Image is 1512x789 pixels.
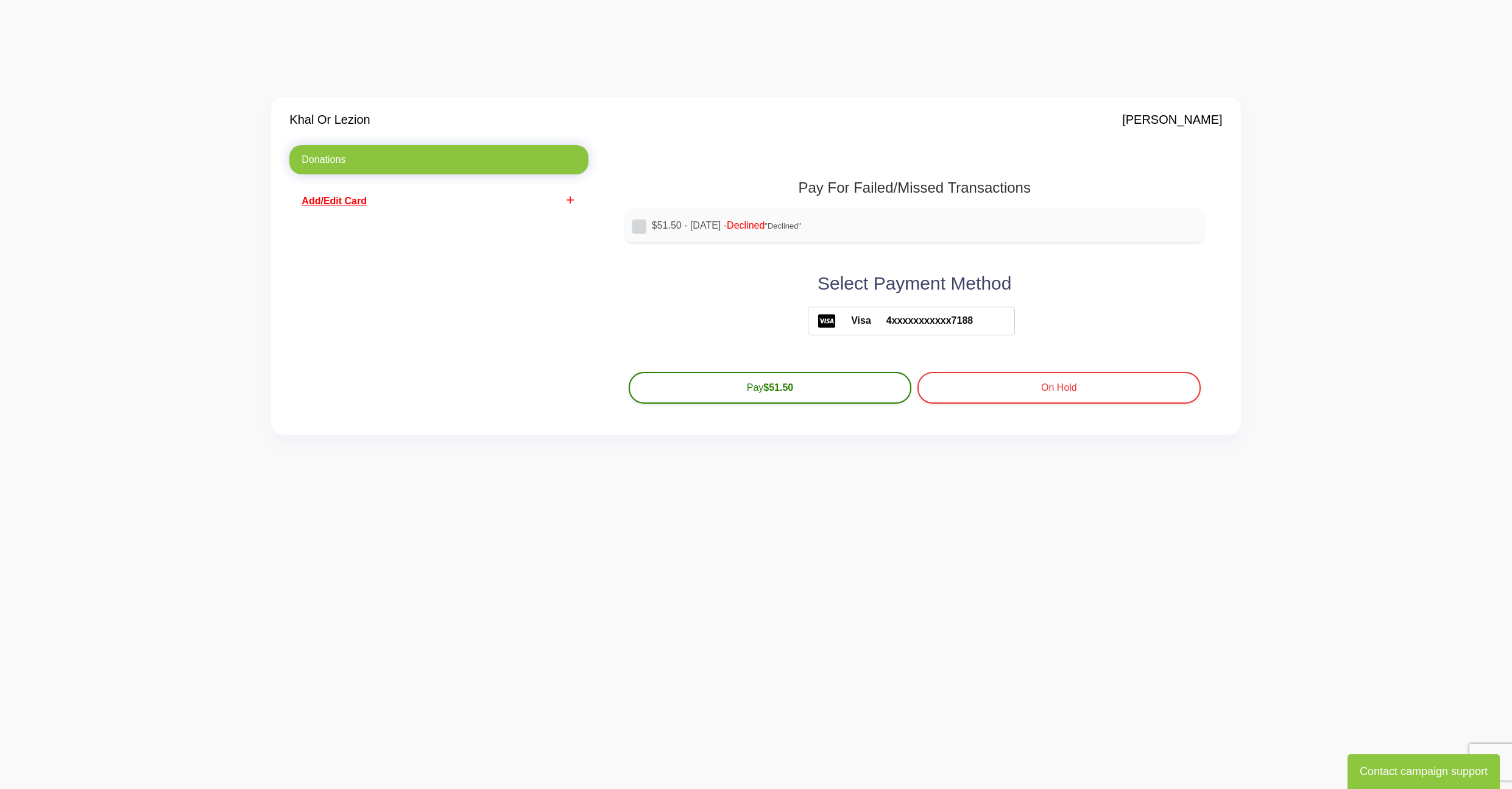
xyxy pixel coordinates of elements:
span: 4xxxxxxxxxxx7188 [871,313,973,328]
span: Visa [836,313,871,328]
h2: Select Payment Method [626,273,1204,295]
h4: Khal Or Lezion [289,112,370,127]
b: $51.50 [763,382,793,393]
span: Declined [727,220,765,230]
a: addAdd/Edit Card [289,187,588,216]
h1: Pay For Failed/Missed Transactions [626,179,1204,197]
a: Donations [289,145,588,174]
span: "Declined" [765,221,801,230]
i: add [564,194,576,206]
span: Add/Edit Card [302,196,367,206]
label: $51.50 - [DATE] - [652,218,1195,233]
h4: [PERSON_NAME] [1122,112,1222,127]
button: Contact campaign support [1348,754,1500,789]
button: On Hold [917,372,1200,404]
button: Pay$51.50 [629,372,911,404]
